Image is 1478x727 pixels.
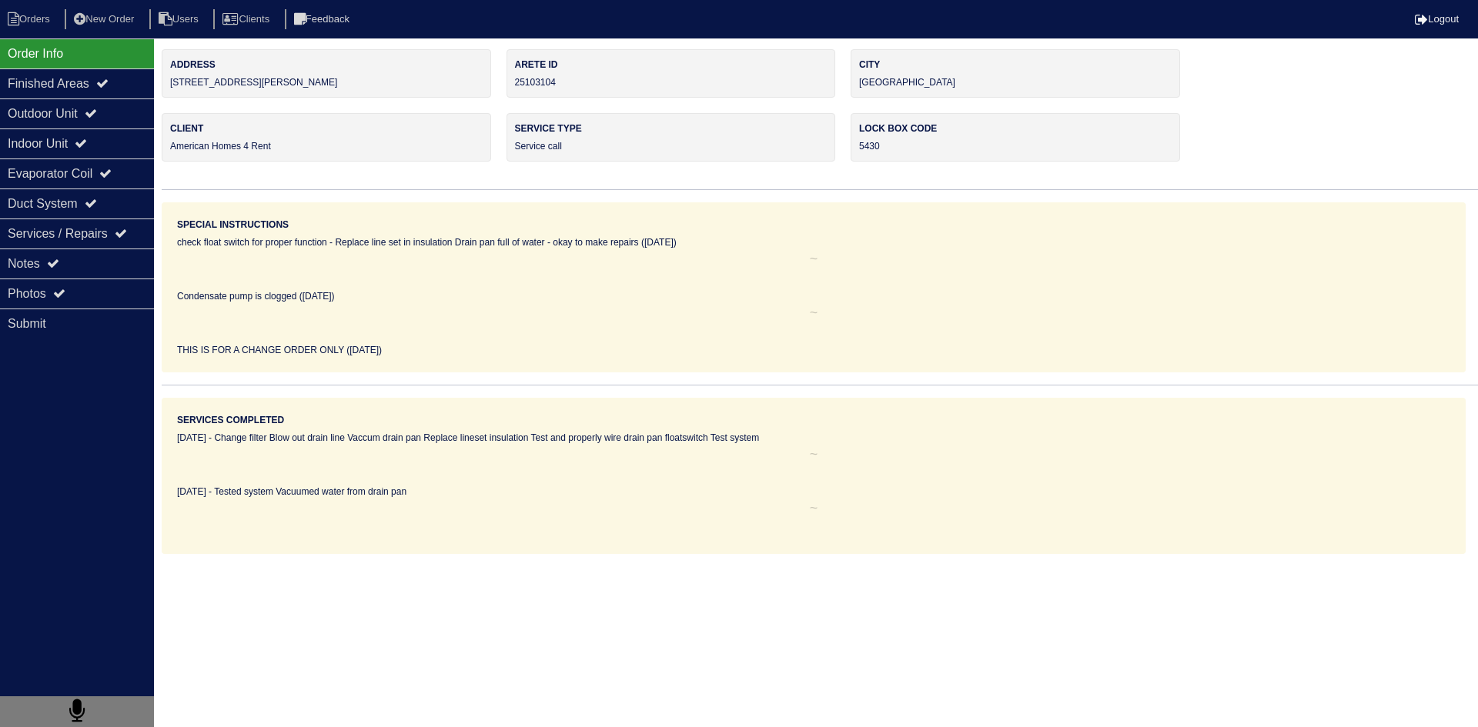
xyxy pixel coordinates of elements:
[851,113,1180,162] div: 5430
[177,485,1450,499] div: [DATE] - Tested system Vacuumed water from drain pan
[149,13,211,25] a: Users
[162,113,491,162] div: American Homes 4 Rent
[507,49,836,98] div: 25103104
[859,58,1172,72] label: City
[177,431,1450,445] div: [DATE] - Change filter Blow out drain line Vaccum drain pan Replace lineset insulation Test and p...
[170,58,483,72] label: Address
[285,9,362,30] li: Feedback
[177,235,1450,249] div: check float switch for proper function - Replace line set in insulation Drain pan full of water -...
[177,343,1450,357] div: THIS IS FOR A CHANGE ORDER ONLY ([DATE])
[859,122,1172,135] label: Lock box code
[162,49,491,98] div: [STREET_ADDRESS][PERSON_NAME]
[149,9,211,30] li: Users
[177,218,289,232] label: Special Instructions
[515,58,828,72] label: Arete ID
[515,122,828,135] label: Service Type
[65,13,146,25] a: New Order
[177,289,1450,303] div: Condensate pump is clogged ([DATE])
[177,413,284,427] label: Services Completed
[851,49,1180,98] div: [GEOGRAPHIC_DATA]
[170,122,483,135] label: Client
[1415,13,1459,25] a: Logout
[213,13,282,25] a: Clients
[213,9,282,30] li: Clients
[507,113,836,162] div: Service call
[65,9,146,30] li: New Order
